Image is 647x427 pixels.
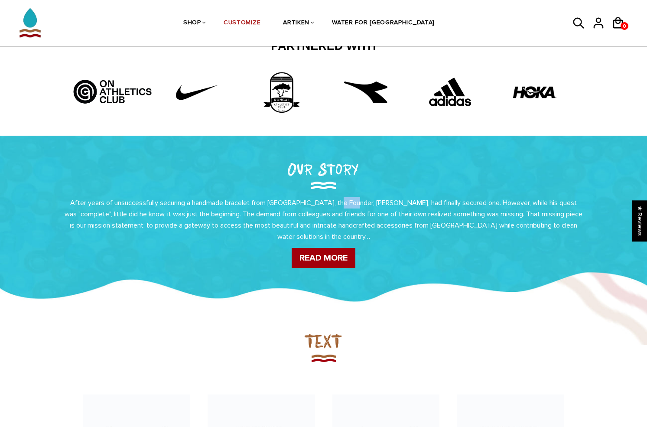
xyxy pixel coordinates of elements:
[310,352,337,364] img: TEXT
[51,329,597,352] h2: TEXT
[311,182,336,189] img: Our Story
[621,22,628,30] a: 0
[64,197,584,242] p: After years of unsuccessfully securing a handmade bracelet from [GEOGRAPHIC_DATA], the Founder, [...
[292,248,355,268] a: READ MORE
[224,0,260,46] a: CUSTOMIZE
[332,0,435,46] a: WATER FOR [GEOGRAPHIC_DATA]
[142,157,506,180] h2: Our Story
[164,71,229,114] img: Untitled-1_42f22808-10d6-43b8-a0fd-fffce8cf9462.png
[513,71,556,114] img: HOKA-logo.webp
[283,0,309,46] a: ARTIKEN
[621,21,628,32] span: 0
[632,200,647,241] div: Click to open Judge.me floating reviews tab
[344,71,387,114] img: free-diadora-logo-icon-download-in-svg-png-gif-file-formats--brand-fashion-pack-logos-icons-28542...
[183,0,201,46] a: SHOP
[249,71,314,114] img: 3rd_partner.png
[418,71,483,114] img: Adidas.png
[70,71,155,105] img: Artboard_5_bcd5fb9d-526a-4748-82a7-e4a7ed1c43f8.jpg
